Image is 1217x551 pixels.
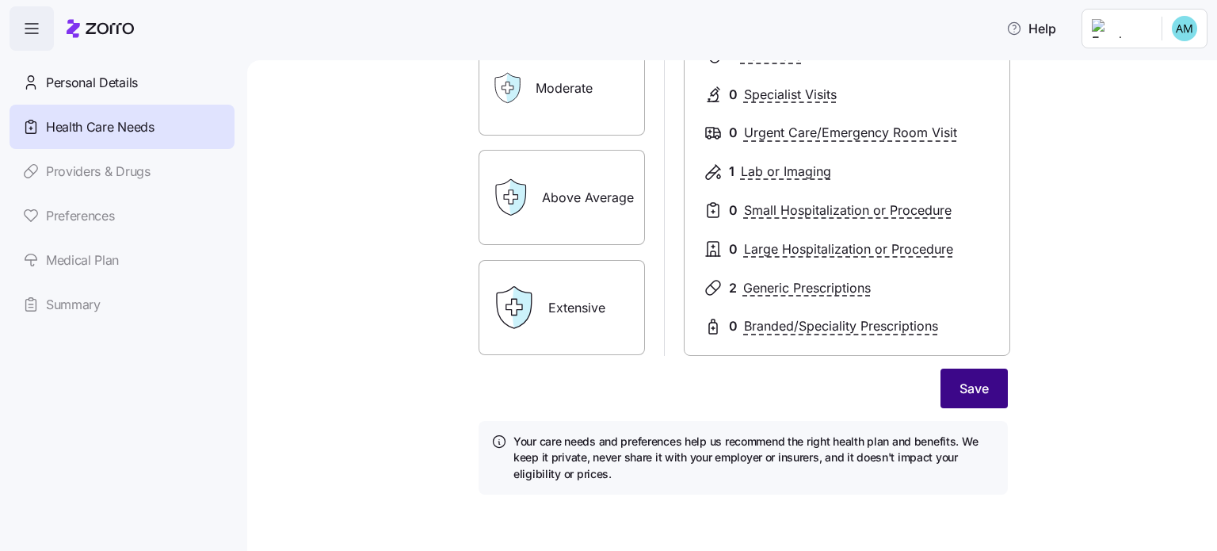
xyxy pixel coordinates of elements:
label: Above Average [479,150,645,245]
span: Save [959,379,989,398]
span: Small Hospitalization or Procedure [744,201,952,220]
span: Health Care Needs [46,117,155,137]
span: 0 [729,123,738,143]
h4: Your care needs and preferences help us recommend the right health plan and benefits. We keep it ... [513,434,995,482]
a: Health Care Needs [10,105,235,149]
span: 1 [729,162,734,182]
span: 0 [729,201,738,220]
span: 0 [729,316,738,336]
span: Personal Details [46,73,138,93]
button: Help [994,13,1069,44]
img: Employer logo [1092,19,1149,38]
span: Lab or Imaging [741,162,831,182]
span: Generic Prescriptions [743,278,871,298]
button: Save [940,369,1008,408]
span: 2 [729,278,737,298]
a: Personal Details [10,60,235,105]
span: 0 [729,239,738,259]
label: Moderate [479,40,645,136]
span: Large Hospitalization or Procedure [744,239,953,259]
span: Specialist Visits [744,85,837,105]
img: 0a25d7b837d612ceb6f34f9f621372de [1172,16,1197,41]
span: Help [1006,19,1056,38]
span: Branded/Speciality Prescriptions [744,316,938,336]
span: Urgent Care/Emergency Room Visit [744,123,957,143]
span: 0 [729,85,738,105]
label: Extensive [479,260,645,355]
